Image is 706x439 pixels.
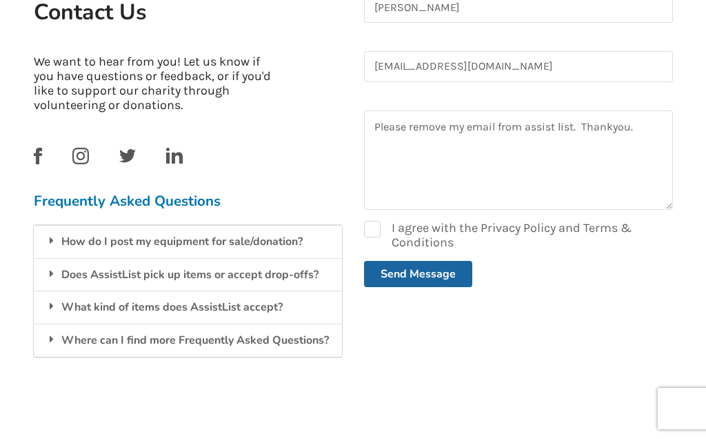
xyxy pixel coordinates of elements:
div: Does AssistList pick up items or accept drop-offs? [34,258,343,291]
img: linkedin_link [166,148,183,164]
img: facebook_link [34,148,42,164]
img: twitter_link [119,149,136,163]
div: How do I post my equipment for sale/donation? [34,225,343,258]
p: We want to hear from you! Let us know if you have questions or feedback, or if you'd like to supp... [34,55,281,113]
div: Where can I find more Frequently Asked Questions? [34,324,343,357]
img: instagram_link [72,148,89,164]
input: Email Address [364,51,673,82]
textarea: Please remove my email from assist list. Thankyou. [364,110,673,210]
h3: Frequently Asked Questions [34,192,343,210]
div: What kind of items does AssistList accept? [34,291,343,324]
button: Send Message [364,261,472,287]
label: I agree with the Privacy Policy and Terms & Conditions [364,221,673,250]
